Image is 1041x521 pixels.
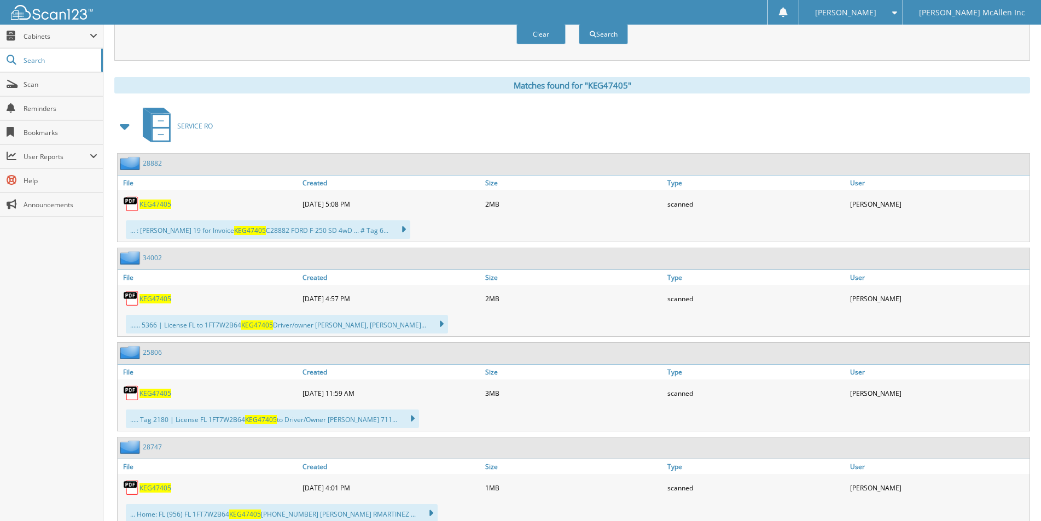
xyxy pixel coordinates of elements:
a: Created [300,365,482,379]
div: scanned [665,477,847,499]
a: 25806 [143,348,162,357]
span: [PERSON_NAME] McAllen Inc [919,9,1025,16]
span: [PERSON_NAME] [815,9,876,16]
a: File [118,175,300,190]
a: User [847,270,1030,285]
img: folder2.png [120,251,143,265]
a: Created [300,459,482,474]
img: folder2.png [120,440,143,454]
div: [DATE] 4:57 PM [300,288,482,309]
div: [PERSON_NAME] [847,288,1030,309]
div: [DATE] 4:01 PM [300,477,482,499]
a: User [847,365,1030,379]
span: SERVICE RO [177,121,213,131]
div: [DATE] 5:08 PM [300,193,482,215]
a: KEG47405 [139,389,171,398]
a: Size [482,459,665,474]
div: [PERSON_NAME] [847,382,1030,404]
a: KEG47405 [139,294,171,303]
a: File [118,459,300,474]
a: File [118,270,300,285]
a: Type [665,270,847,285]
img: folder2.png [120,346,143,359]
a: KEG47405 [139,483,171,493]
img: folder2.png [120,156,143,170]
a: User [847,175,1030,190]
div: scanned [665,382,847,404]
a: Size [482,270,665,285]
span: KEG47405 [229,510,261,519]
span: User Reports [24,152,90,161]
img: PDF.png [123,196,139,212]
a: Type [665,175,847,190]
div: Matches found for "KEG47405" [114,77,1030,93]
a: Size [482,365,665,379]
span: Scan [24,80,97,89]
div: ... : [PERSON_NAME] 19 for Invoice C28882 FORD F-250 SD 4wD ... # Tag 6... [126,220,410,239]
div: scanned [665,193,847,215]
a: SERVICE RO [136,104,213,148]
a: User [847,459,1030,474]
button: Search [579,24,628,44]
a: File [118,365,300,379]
span: Announcements [24,200,97,209]
div: ..... Tag 2180 | License FL 1FT7W2B64 to Driver/Owner [PERSON_NAME] 711... [126,409,419,428]
div: scanned [665,288,847,309]
div: 1MB [482,477,665,499]
a: KEG47405 [139,200,171,209]
span: KEG47405 [245,415,277,424]
img: PDF.png [123,385,139,401]
img: PDF.png [123,290,139,307]
button: Clear [516,24,566,44]
a: Created [300,175,482,190]
a: 34002 [143,253,162,262]
div: 2MB [482,193,665,215]
div: 3MB [482,382,665,404]
a: Created [300,270,482,285]
div: [PERSON_NAME] [847,193,1030,215]
a: Type [665,365,847,379]
span: Cabinets [24,32,90,41]
a: Size [482,175,665,190]
img: scan123-logo-white.svg [11,5,93,20]
div: [DATE] 11:59 AM [300,382,482,404]
div: ...... 5366 | License FL to 1FT7W2B64 Driver/owner [PERSON_NAME], [PERSON_NAME]... [126,315,448,333]
img: PDF.png [123,479,139,496]
a: 28882 [143,159,162,168]
span: Bookmarks [24,128,97,137]
span: Help [24,176,97,185]
span: KEG47405 [241,320,273,330]
span: Reminders [24,104,97,113]
span: Search [24,56,96,65]
div: 2MB [482,288,665,309]
div: [PERSON_NAME] [847,477,1030,499]
span: KEG47405 [234,226,266,235]
a: Type [665,459,847,474]
a: 28747 [143,442,162,452]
